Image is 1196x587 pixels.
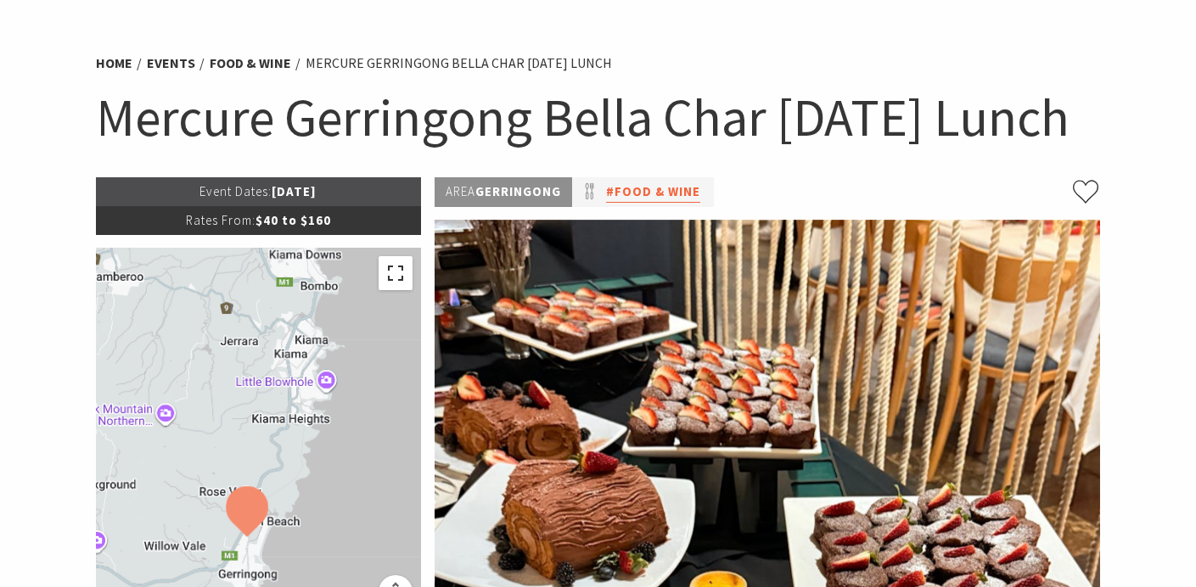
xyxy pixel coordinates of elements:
a: Events [147,54,195,72]
a: Food & Wine [210,54,291,72]
p: Gerringong [435,177,572,207]
p: $40 to $160 [96,206,422,235]
button: Toggle fullscreen view [379,256,413,290]
h1: Mercure Gerringong Bella Char [DATE] Lunch [96,83,1101,152]
span: Event Dates: [199,183,272,199]
a: #Food & Wine [606,182,700,203]
a: Home [96,54,132,72]
span: Area [446,183,475,199]
p: [DATE] [96,177,422,206]
li: Mercure Gerringong Bella Char [DATE] Lunch [306,53,612,75]
span: Rates From: [186,212,255,228]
